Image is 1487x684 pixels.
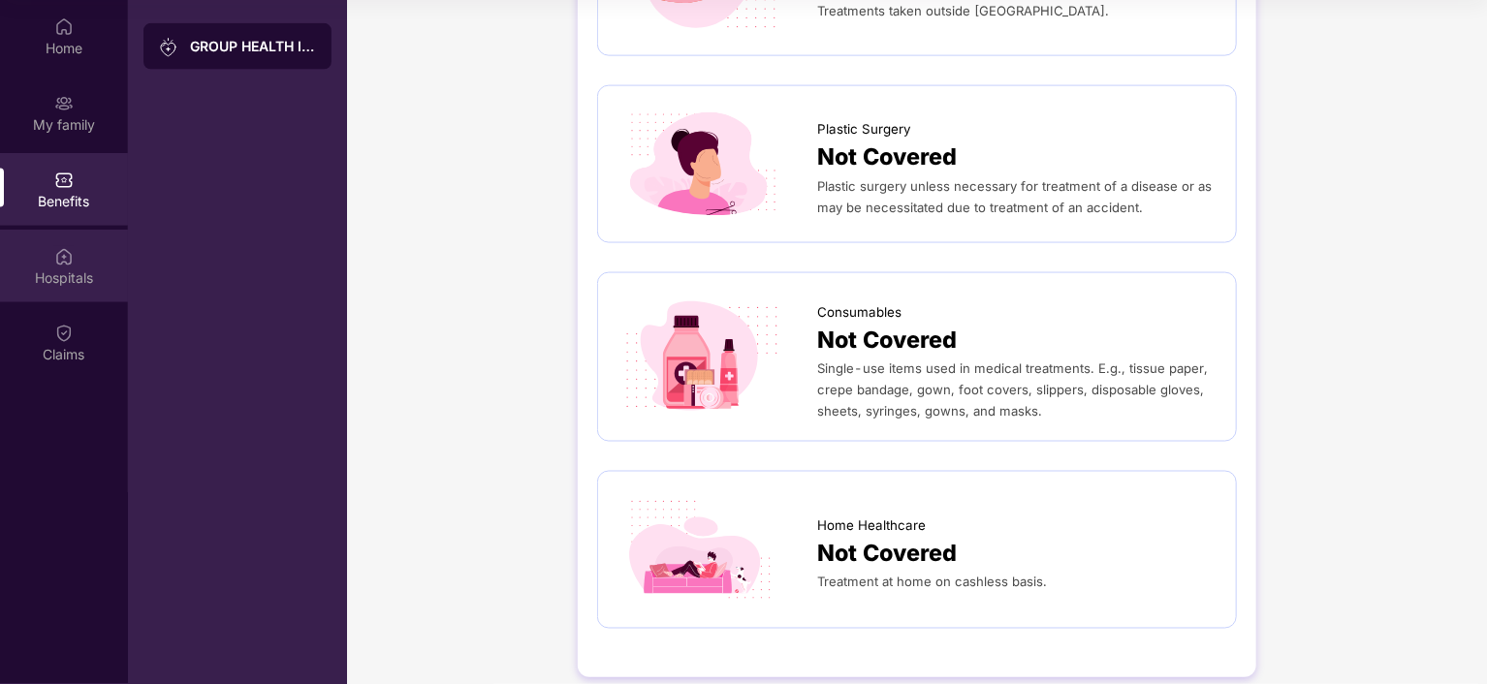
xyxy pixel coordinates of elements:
img: svg+xml;base64,PHN2ZyBpZD0iSG9zcGl0YWxzIiB4bWxucz0iaHR0cDovL3d3dy53My5vcmcvMjAwMC9zdmciIHdpZHRoPS... [54,247,74,266]
span: Plastic surgery unless necessary for treatment of a disease or as may be necessitated due to trea... [817,178,1212,215]
img: svg+xml;base64,PHN2ZyB3aWR0aD0iMjAiIGhlaWdodD0iMjAiIHZpZXdCb3g9IjAgMCAyMCAyMCIgZmlsbD0ibm9uZSIgeG... [159,38,178,57]
img: icon [617,106,785,222]
span: Plastic Surgery [817,119,911,140]
img: svg+xml;base64,PHN2ZyBpZD0iQmVuZWZpdHMiIHhtbG5zPSJodHRwOi8vd3d3LnczLm9yZy8yMDAwL3N2ZyIgd2lkdGg9Ij... [54,171,74,190]
img: svg+xml;base64,PHN2ZyB3aWR0aD0iMjAiIGhlaWdodD0iMjAiIHZpZXdCb3g9IjAgMCAyMCAyMCIgZmlsbD0ibm9uZSIgeG... [54,94,74,113]
div: GROUP HEALTH INSURANCE [190,37,316,56]
img: svg+xml;base64,PHN2ZyBpZD0iQ2xhaW0iIHhtbG5zPSJodHRwOi8vd3d3LnczLm9yZy8yMDAwL3N2ZyIgd2lkdGg9IjIwIi... [54,324,74,343]
img: icon [617,491,785,607]
span: Treatment at home on cashless basis. [817,575,1047,590]
img: svg+xml;base64,PHN2ZyBpZD0iSG9tZSIgeG1sbnM9Imh0dHA6Ly93d3cudzMub3JnLzIwMDAvc3ZnIiB3aWR0aD0iMjAiIG... [54,17,74,37]
img: icon [617,298,785,415]
span: Not Covered [817,323,957,358]
span: Home Healthcare [817,516,926,537]
span: Not Covered [817,537,957,573]
span: Treatments taken outside [GEOGRAPHIC_DATA]. [817,3,1109,18]
span: Not Covered [817,140,957,175]
span: Single-use items used in medical treatments. E.g., tissue paper, crepe bandage, gown, foot covers... [817,360,1208,419]
span: Consumables [817,302,902,323]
